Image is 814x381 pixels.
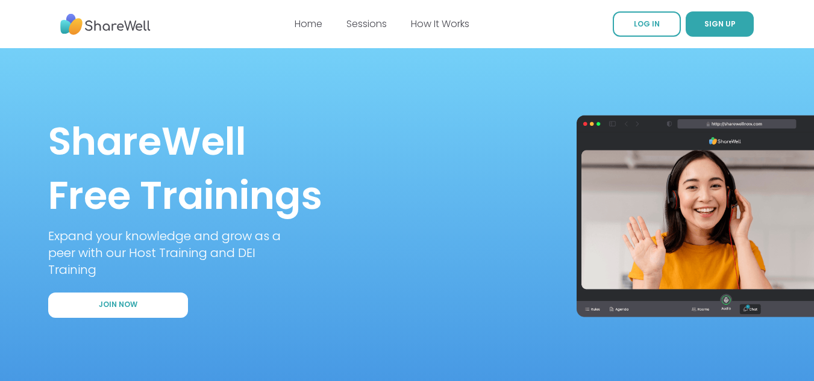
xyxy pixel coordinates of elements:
img: ShareWell Nav Logo [60,8,151,41]
a: Sessions [346,17,387,31]
a: How It Works [411,17,469,31]
a: Home [295,17,322,31]
a: LOG IN [613,11,681,37]
button: SIGN UP [686,11,754,37]
h1: ShareWell Free Trainings [48,114,766,222]
span: LOG IN [634,19,660,29]
span: Join Now [99,300,137,310]
span: SIGN UP [704,19,736,29]
p: Expand your knowledge and grow as a peer with our Host Training and DEI Training [48,228,301,278]
button: Join Now [48,293,188,318]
